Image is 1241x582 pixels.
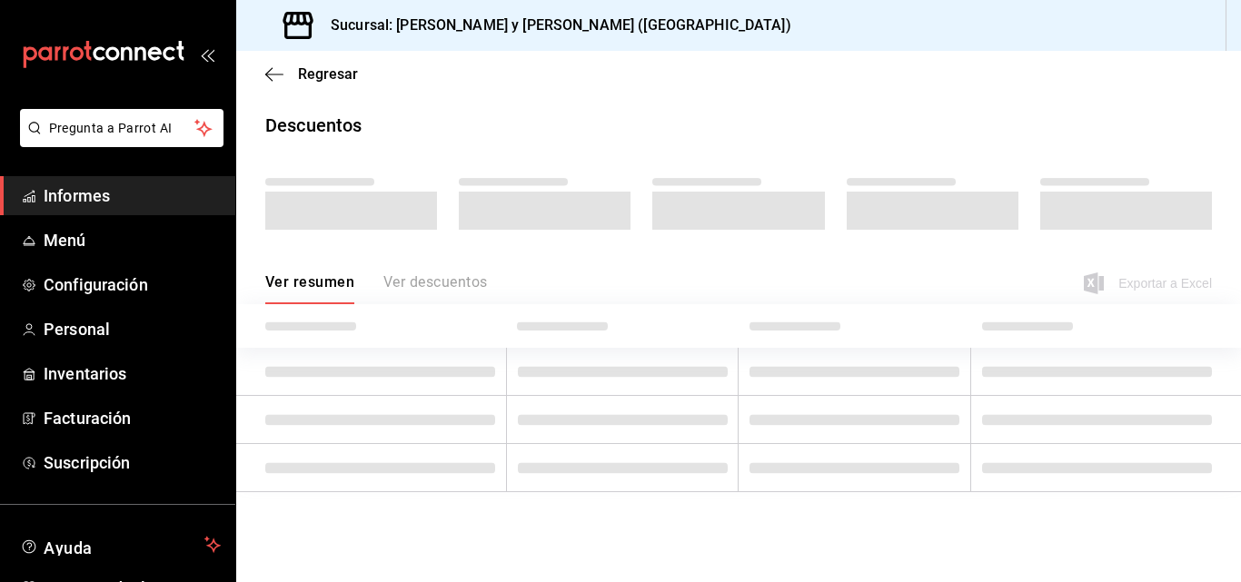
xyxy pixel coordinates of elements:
font: Ayuda [44,538,93,557]
font: Suscripción [44,453,130,472]
button: Regresar [265,65,358,83]
font: Personal [44,320,110,339]
div: Descuentos [265,112,362,139]
font: Pregunta a Parrot AI [49,121,173,135]
h3: Sucursal: [PERSON_NAME] y [PERSON_NAME] ([GEOGRAPHIC_DATA]) [316,15,791,36]
font: Facturación [44,409,131,428]
button: abrir_cajón_menú [200,47,214,62]
span: Regresar [298,65,358,83]
font: Configuración [44,275,148,294]
a: Pregunta a Parrot AI [13,132,223,151]
font: Menú [44,231,86,250]
font: Informes [44,186,110,205]
button: Pregunta a Parrot AI [20,109,223,147]
font: Inventarios [44,364,126,383]
div: navigation tabs [265,273,487,304]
